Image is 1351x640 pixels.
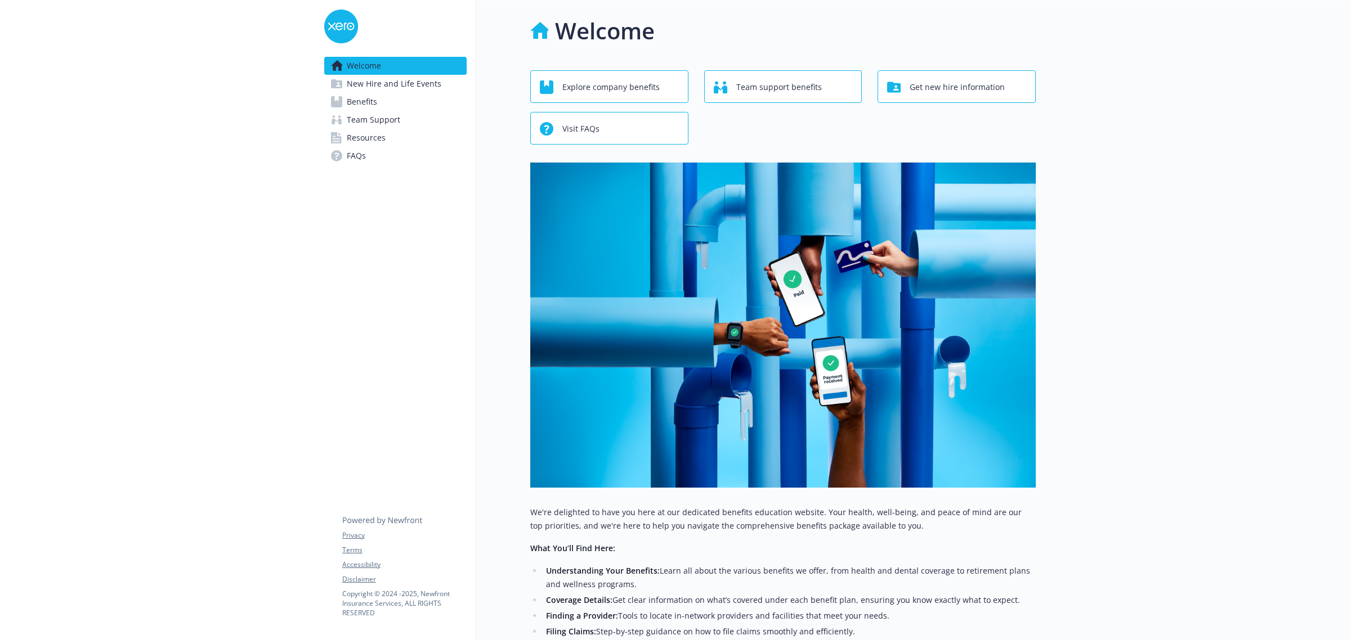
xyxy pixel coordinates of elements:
a: Benefits [324,93,467,111]
strong: Understanding Your Benefits: [546,565,660,576]
span: New Hire and Life Events [347,75,441,93]
span: Resources [347,129,386,147]
button: Team support benefits [704,70,862,103]
span: FAQs [347,147,366,165]
a: Welcome [324,57,467,75]
a: New Hire and Life Events [324,75,467,93]
li: Step-by-step guidance on how to file claims smoothly and efficiently. [543,625,1036,638]
span: Welcome [347,57,381,75]
strong: Filing Claims: [546,626,596,637]
span: Team support benefits [736,76,822,98]
strong: Coverage Details: [546,594,612,605]
li: Get clear information on what’s covered under each benefit plan, ensuring you know exactly what t... [543,593,1036,607]
h1: Welcome [555,14,655,48]
a: Resources [324,129,467,147]
a: Privacy [342,530,466,540]
a: Terms [342,545,466,555]
li: Learn all about the various benefits we offer, from health and dental coverage to retirement plan... [543,564,1036,591]
span: Team Support [347,111,400,129]
p: Copyright © 2024 - 2025 , Newfront Insurance Services, ALL RIGHTS RESERVED [342,589,466,618]
a: Team Support [324,111,467,129]
a: FAQs [324,147,467,165]
a: Disclaimer [342,574,466,584]
span: Visit FAQs [562,118,600,139]
span: Get new hire information [910,76,1005,98]
img: overview page banner [530,163,1036,488]
a: Accessibility [342,560,466,570]
p: We're delighted to have you here at our dedicated benefits education website. Your health, well-b... [530,506,1036,533]
strong: What You’ll Find Here: [530,543,615,553]
span: Explore company benefits [562,76,660,98]
strong: Finding a Provider: [546,610,618,621]
button: Explore company benefits [530,70,688,103]
button: Visit FAQs [530,112,688,145]
li: Tools to locate in-network providers and facilities that meet your needs. [543,609,1036,623]
span: Benefits [347,93,377,111]
button: Get new hire information [878,70,1036,103]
